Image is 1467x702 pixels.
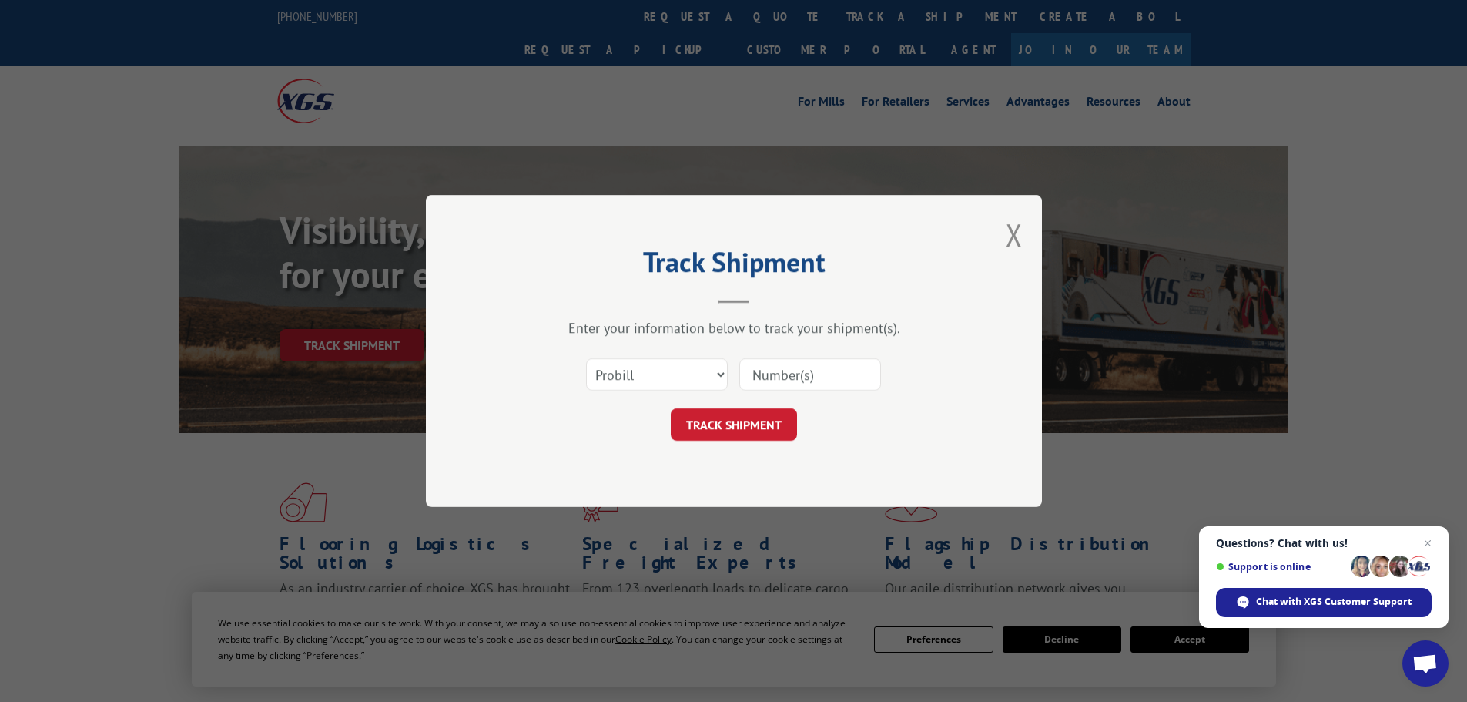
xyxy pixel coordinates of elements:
[1402,640,1449,687] a: Open chat
[1216,537,1432,549] span: Questions? Chat with us!
[1216,561,1345,573] span: Support is online
[671,408,797,441] button: TRACK SHIPMENT
[1006,214,1023,255] button: Close modal
[503,251,965,280] h2: Track Shipment
[1256,595,1412,609] span: Chat with XGS Customer Support
[1216,588,1432,617] span: Chat with XGS Customer Support
[739,358,881,391] input: Number(s)
[503,319,965,337] div: Enter your information below to track your shipment(s).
